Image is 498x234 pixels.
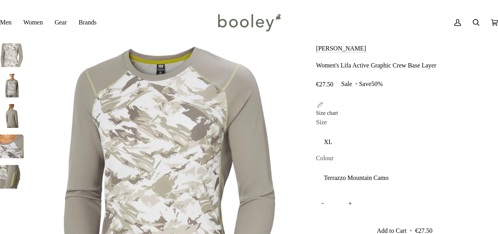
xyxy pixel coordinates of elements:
span: Sale [341,80,352,87]
span: • [408,227,414,234]
a: Women [17,11,48,34]
h1: Women's Lifa Active Graphic Crew Base Layer [316,62,436,69]
span: Women [23,18,43,27]
span: Colour [316,154,333,163]
a: Gear [49,11,73,34]
button: XL [316,133,493,152]
button: + [344,195,357,213]
input: Quantity [316,195,357,213]
span: €27.50 [316,81,333,88]
a: Brands [73,11,102,34]
em: • [354,80,359,87]
span: Save [337,77,387,91]
span: Gear [55,18,67,27]
div: Size chart [316,109,338,117]
button: Terrazzo Mountain Camo [316,168,493,188]
img: Booley [215,11,283,34]
a: [PERSON_NAME] [316,45,366,52]
span: Size [316,118,327,127]
span: 50% [371,80,383,87]
span: Brands [79,18,96,27]
span: €27.50 [415,227,432,234]
button: − [316,195,329,213]
span: Add to Cart [377,227,407,234]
